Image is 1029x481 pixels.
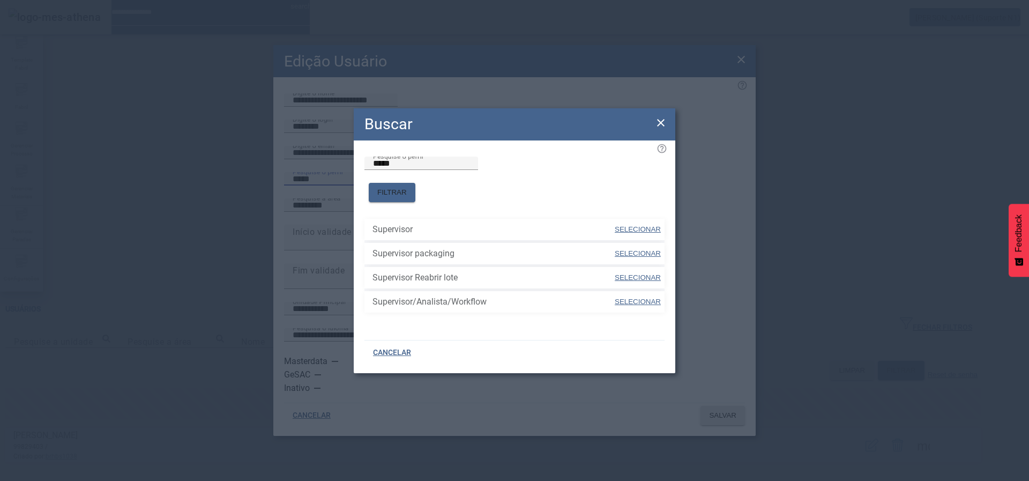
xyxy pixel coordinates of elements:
button: SELECIONAR [614,220,662,239]
span: SELECIONAR [615,225,661,233]
span: SELECIONAR [615,249,661,257]
span: Supervisor Reabrir lote [372,271,614,284]
button: CANCELAR [364,343,420,362]
h2: Buscar [364,113,413,136]
span: CANCELAR [373,347,411,358]
button: SELECIONAR [614,244,662,263]
span: SELECIONAR [615,298,661,306]
button: FILTRAR [369,183,415,202]
button: SELECIONAR [614,292,662,312]
span: Feedback [1014,214,1024,252]
mat-label: Pesquise o perfil [373,152,423,160]
span: Supervisor [372,223,614,236]
span: Supervisor/Analista/Workflow [372,295,614,308]
span: Supervisor packaging [372,247,614,260]
button: SELECIONAR [614,268,662,287]
button: Feedback - Mostrar pesquisa [1009,204,1029,277]
span: FILTRAR [377,187,407,198]
span: SELECIONAR [615,273,661,282]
